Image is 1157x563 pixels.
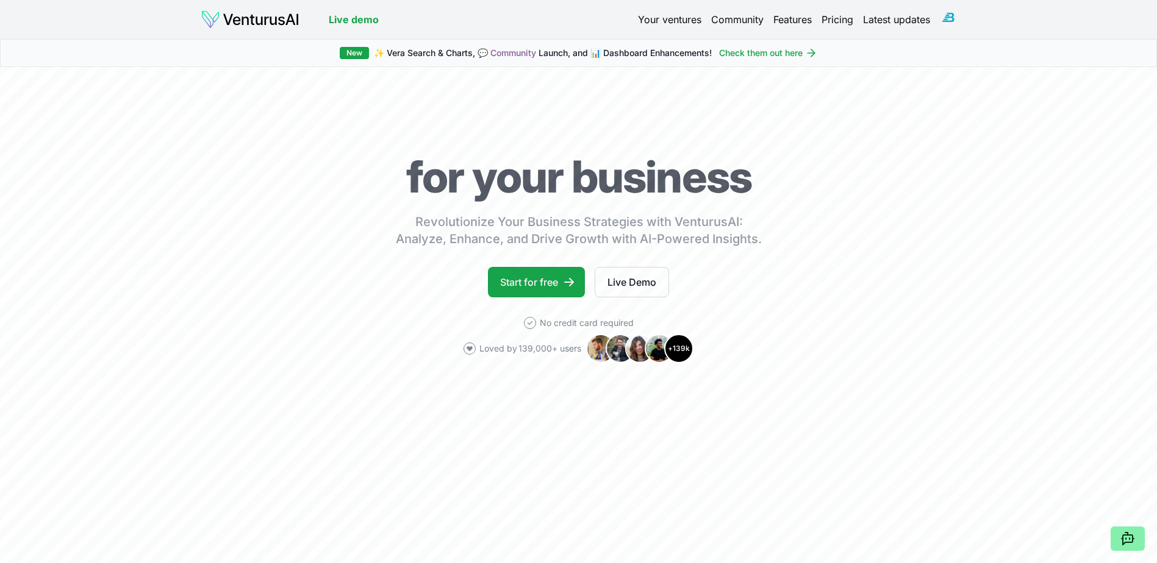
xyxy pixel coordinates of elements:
[625,334,654,363] img: Avatar 3
[488,267,585,297] a: Start for free
[606,334,635,363] img: Avatar 2
[595,267,669,297] a: Live Demo
[773,12,812,27] a: Features
[638,12,701,27] a: Your ventures
[490,48,536,58] a: Community
[201,10,299,29] img: logo
[939,10,958,29] img: ACg8ocIMBmXVzd-K-tLaDh5q8NfzRXIvzpdDYZ3i8_Y_pYDqqxfKakA=s96-c
[374,47,712,59] span: ✨ Vera Search & Charts, 💬 Launch, and 📊 Dashboard Enhancements!
[711,12,764,27] a: Community
[586,334,615,363] img: Avatar 1
[822,12,853,27] a: Pricing
[645,334,674,363] img: Avatar 4
[329,12,379,27] a: Live demo
[340,47,369,59] div: New
[863,12,930,27] a: Latest updates
[719,47,817,59] a: Check them out here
